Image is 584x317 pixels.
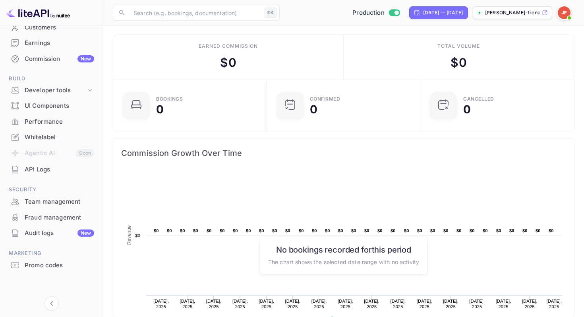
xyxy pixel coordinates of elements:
text: $0 [404,228,409,233]
a: UI Components [5,98,98,113]
text: [DATE], 2025 [259,299,274,309]
div: Earned commission [199,43,257,50]
p: The chart shows the selected date range with no activity [268,257,419,266]
div: Team management [5,194,98,210]
div: New [77,229,94,237]
text: $0 [246,228,251,233]
div: UI Components [5,98,98,114]
text: [DATE], 2025 [443,299,458,309]
text: $0 [325,228,330,233]
text: $0 [259,228,264,233]
div: Promo codes [5,258,98,273]
text: $0 [456,228,462,233]
text: [DATE], 2025 [496,299,511,309]
text: [DATE], 2025 [522,299,538,309]
text: $0 [417,228,422,233]
div: ⌘K [265,8,277,18]
text: [DATE], 2025 [180,299,195,309]
a: CommissionNew [5,51,98,66]
div: Performance [25,117,94,126]
div: Customers [25,23,94,32]
div: Whitelabel [25,133,94,142]
div: UI Components [25,101,94,111]
div: $ 0 [220,54,236,72]
div: Confirmed [310,97,340,101]
div: Earnings [5,35,98,51]
span: Commission Growth Over Time [121,147,566,159]
text: $0 [443,228,449,233]
text: $0 [549,228,554,233]
div: Earnings [25,39,94,48]
h6: No bookings recorded for this period [268,245,419,254]
span: Security [5,185,98,194]
text: [DATE], 2025 [364,299,379,309]
text: $0 [430,228,435,233]
text: $0 [207,228,212,233]
text: [DATE], 2025 [391,299,406,309]
text: $0 [220,228,225,233]
text: $0 [180,228,185,233]
text: $0 [351,228,356,233]
div: [DATE] — [DATE] [423,9,463,16]
text: $0 [509,228,514,233]
text: [DATE], 2025 [153,299,169,309]
text: $0 [536,228,541,233]
div: Promo codes [25,261,94,270]
div: $ 0 [451,54,466,72]
text: $0 [496,228,501,233]
text: [DATE], 2025 [285,299,301,309]
text: $0 [135,233,140,238]
a: Earnings [5,35,98,50]
text: [DATE], 2025 [417,299,432,309]
text: $0 [522,228,528,233]
img: LiteAPI logo [6,6,70,19]
div: Team management [25,197,94,206]
div: New [77,55,94,62]
div: Audit logsNew [5,226,98,241]
text: $0 [364,228,369,233]
div: CommissionNew [5,51,98,67]
text: $0 [483,228,488,233]
a: Promo codes [5,258,98,272]
div: Total volume [437,43,480,50]
text: [DATE], 2025 [206,299,222,309]
div: Whitelabel [5,130,98,145]
a: Audit logsNew [5,226,98,240]
text: $0 [167,228,172,233]
text: [DATE], 2025 [232,299,248,309]
text: $0 [193,228,198,233]
a: Whitelabel [5,130,98,144]
a: Performance [5,114,98,129]
span: Build [5,74,98,83]
div: Fraud management [25,213,94,222]
text: $0 [299,228,304,233]
div: 0 [310,104,317,115]
div: Bookings [156,97,183,101]
div: Developer tools [5,84,98,97]
span: Production [352,8,385,18]
text: $0 [154,228,159,233]
a: Team management [5,194,98,209]
text: $0 [272,228,277,233]
input: Search (e.g. bookings, documentation) [129,5,261,21]
img: Jon French [558,6,570,19]
span: Marketing [5,249,98,258]
div: Fraud management [5,210,98,226]
text: $0 [338,228,343,233]
a: Customers [5,20,98,35]
div: 0 [463,104,471,115]
button: Collapse navigation [44,296,59,311]
p: [PERSON_NAME]-french-ziapz.nuite... [485,9,540,16]
text: $0 [285,228,290,233]
text: Revenue [126,225,132,245]
text: [DATE], 2025 [338,299,353,309]
text: [DATE], 2025 [469,299,485,309]
div: Commission [25,54,94,64]
div: CANCELLED [463,97,494,101]
div: Performance [5,114,98,130]
div: Developer tools [25,86,86,95]
div: API Logs [25,165,94,174]
text: $0 [391,228,396,233]
text: [DATE], 2025 [311,299,327,309]
div: API Logs [5,162,98,177]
